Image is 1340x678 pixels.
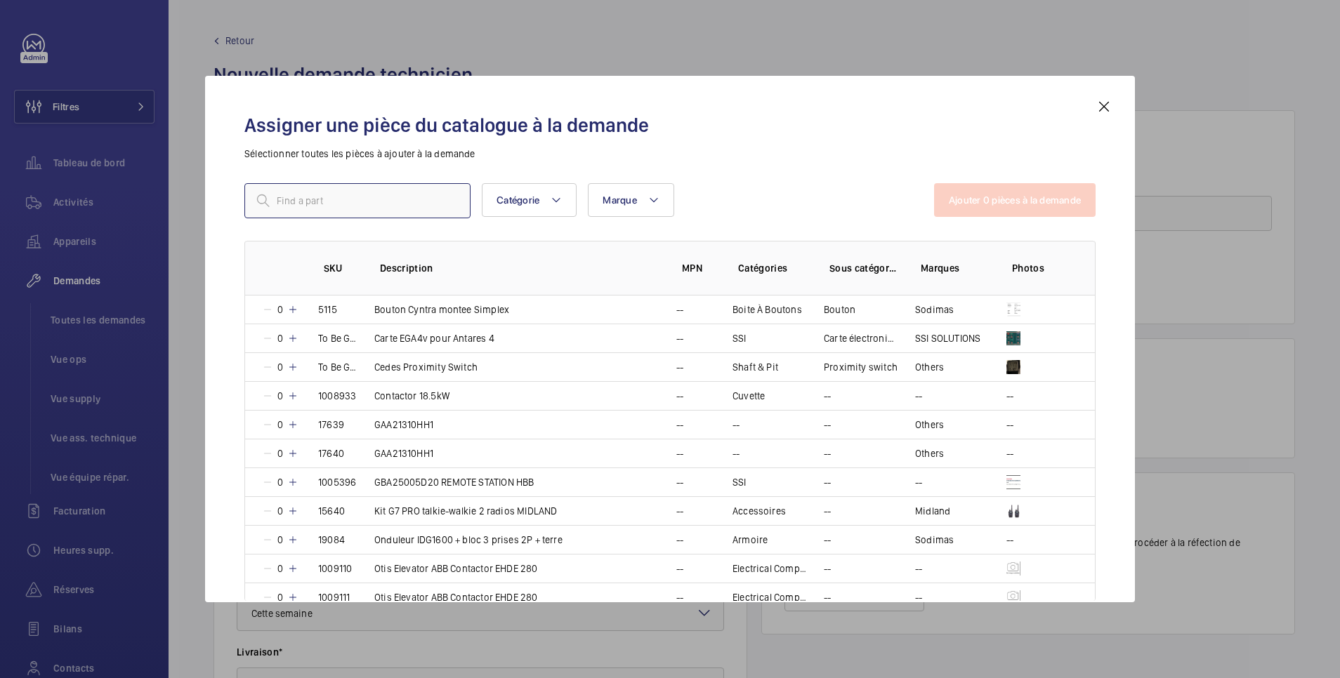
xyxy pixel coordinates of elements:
[1006,360,1020,374] img: h6SP9JDxqz0TF0uNc_qScYnGn9iDrft9w6giWp_-A4GSVAru.png
[824,533,831,547] p: --
[733,504,786,518] p: Accessoires
[374,475,534,489] p: GBA25005D20 REMOTE STATION HBB
[1006,446,1013,460] p: --
[676,303,683,317] p: --
[676,389,683,403] p: --
[934,183,1096,217] button: Ajouter 0 pièces à la demande
[482,183,577,217] button: Catégorie
[273,418,287,432] p: 0
[1012,261,1067,275] p: Photos
[915,303,954,317] p: Sodimas
[318,475,356,489] p: 1005396
[374,389,449,403] p: Contactor 18.5kW
[374,331,494,345] p: Carte EGA4v pour Antares 4
[273,590,287,604] p: 0
[824,418,831,432] p: --
[318,389,356,403] p: 1008933
[921,261,990,275] p: Marques
[318,533,345,547] p: 19084
[374,504,557,518] p: Kit G7 PRO talkie-walkie 2 radios MIDLAND
[244,147,1096,161] p: Sélectionner toutes les pièces à ajouter à la demande
[824,360,898,374] p: Proximity switch
[273,360,287,374] p: 0
[676,533,683,547] p: --
[824,504,831,518] p: --
[1006,303,1020,317] img: g3a49nfdYcSuQfseZNAG9Il-olRDJnLUGo71PhoUjj9uzZrS.png
[244,183,471,218] input: Find a part
[733,446,740,460] p: --
[915,360,944,374] p: Others
[273,475,287,489] p: 0
[1006,504,1020,518] img: kk3TmbOYGquXUPLvN6SdosqAc-8_aV5Jaaivo0a5V83nLE68.png
[603,194,637,206] span: Marque
[374,360,478,374] p: Cedes Proximity Switch
[733,303,802,317] p: Boite À Boutons
[676,590,683,604] p: --
[1006,418,1013,432] p: --
[273,504,287,518] p: 0
[733,389,765,403] p: Cuvette
[733,533,768,547] p: Armoire
[738,261,807,275] p: Catégories
[824,446,831,460] p: --
[374,561,538,576] p: Otis Elevator ABB Contactor EHDE 280
[374,446,433,460] p: GAA21310HH1
[676,418,683,432] p: --
[915,389,922,403] p: --
[915,590,922,604] p: --
[588,183,674,217] button: Marque
[273,533,287,547] p: 0
[374,590,538,604] p: Otis Elevator ABB Contactor EHDE 280
[824,389,831,403] p: --
[733,590,807,604] p: Electrical Components
[318,303,337,317] p: 5115
[1006,389,1013,403] p: --
[733,561,807,576] p: Electrical Components
[829,261,898,275] p: Sous catégories
[676,446,683,460] p: --
[324,261,357,275] p: SKU
[374,533,563,547] p: Onduleur IDG1600 + bloc 3 prises 2P + terre
[733,418,740,432] p: --
[318,590,350,604] p: 1009111
[733,475,747,489] p: SSI
[318,504,345,518] p: 15640
[1006,590,1020,604] img: mgKNnLUo32YisrdXDPXwnmHuC0uVg7sd9j77u0g5nYnLw-oI.png
[915,418,944,432] p: Others
[682,261,716,275] p: MPN
[733,331,747,345] p: SSI
[676,360,683,374] p: --
[318,360,357,374] p: To Be Generated
[273,389,287,403] p: 0
[915,446,944,460] p: Others
[915,504,950,518] p: Midland
[1006,475,1020,489] img: tAslpmMaGVarH-ItsnIgCEYEQz4qM11pPSp5BVkrO3V6mnZg.png
[318,561,352,576] p: 1009110
[676,331,683,345] p: --
[676,561,683,576] p: --
[318,418,344,432] p: 17639
[374,418,433,432] p: GAA21310HH1
[318,446,344,460] p: 17640
[915,331,980,345] p: SSI SOLUTIONS
[676,504,683,518] p: --
[1006,533,1013,547] p: --
[273,446,287,460] p: 0
[273,331,287,345] p: 0
[733,360,778,374] p: Shaft & Pit
[1006,561,1020,576] img: mgKNnLUo32YisrdXDPXwnmHuC0uVg7sd9j77u0g5nYnLw-oI.png
[273,303,287,317] p: 0
[824,331,898,345] p: Carte électronique
[1006,331,1020,345] img: CJZ0Zc2bG8man2BcogYjG4QBt03muVoJM3XzIlbM4XRvMfr7.png
[824,590,831,604] p: --
[497,194,539,206] span: Catégorie
[915,561,922,576] p: --
[824,475,831,489] p: --
[824,561,831,576] p: --
[273,561,287,576] p: 0
[915,533,954,547] p: Sodimas
[676,475,683,489] p: --
[374,303,509,317] p: Bouton Cyntra montee Simplex
[380,261,659,275] p: Description
[244,112,1096,138] h2: Assigner une pièce du catalogue à la demande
